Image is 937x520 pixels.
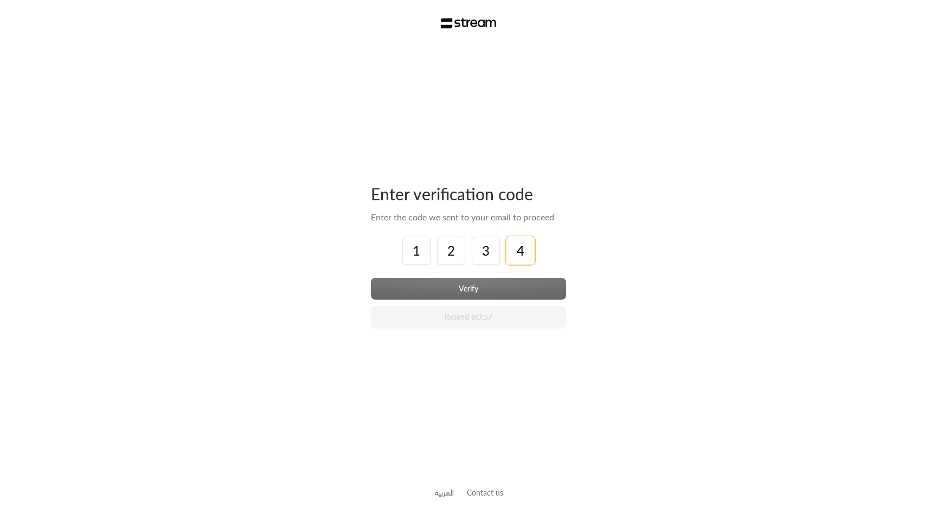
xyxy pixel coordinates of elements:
[467,487,503,498] button: Contact us
[441,18,497,29] img: Stream Logo
[371,183,566,204] div: Enter verification code
[467,488,503,497] a: Contact us
[434,483,454,503] a: العربية
[371,211,566,224] div: Enter the code we sent to your email to proceed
